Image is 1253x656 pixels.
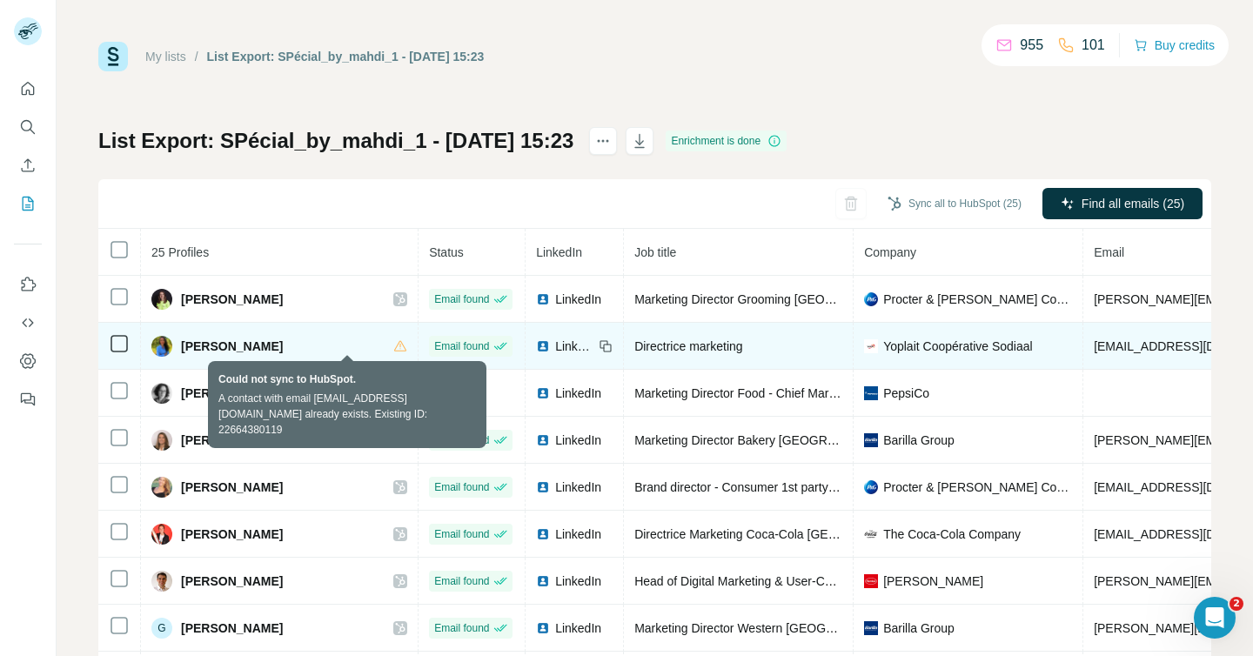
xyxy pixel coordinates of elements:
span: LinkedIn [536,245,582,259]
span: Marketing Director Western [GEOGRAPHIC_DATA] Pasta Category [634,621,1000,635]
span: Company [864,245,916,259]
img: LinkedIn logo [536,386,550,400]
img: company-logo [864,433,878,447]
img: company-logo [864,527,878,541]
img: company-logo [864,386,878,400]
p: 101 [1082,35,1105,56]
span: The Coca-Cola Company [883,525,1021,543]
span: [PERSON_NAME] [181,338,283,355]
img: company-logo [864,480,878,494]
span: [PERSON_NAME] [181,479,283,496]
span: Marketing Director Bakery [GEOGRAPHIC_DATA] [634,433,905,447]
span: 25 Profiles [151,245,209,259]
img: Surfe Logo [98,42,128,71]
img: LinkedIn logo [536,292,550,306]
button: Enrich CSV [14,150,42,181]
span: Find all emails (25) [1082,195,1184,212]
span: [PERSON_NAME] [181,291,283,308]
span: Directrice Marketing Coca-Cola [GEOGRAPHIC_DATA] [634,527,934,541]
img: LinkedIn logo [536,339,550,353]
button: Buy credits [1134,33,1215,57]
img: company-logo [864,339,878,353]
button: My lists [14,188,42,219]
img: Avatar [151,477,172,498]
button: Dashboard [14,345,42,377]
img: company-logo [864,574,878,588]
span: Procter & [PERSON_NAME] Company [883,291,1072,308]
span: LinkedIn [555,432,601,449]
img: Avatar [151,289,172,310]
li: / [195,48,198,65]
button: Use Surfe on LinkedIn [14,269,42,300]
img: LinkedIn logo [536,480,550,494]
img: LinkedIn logo [536,433,550,447]
span: [PERSON_NAME] [181,432,283,449]
span: 2 [1230,597,1243,611]
p: 955 [1020,35,1043,56]
span: [PERSON_NAME] [883,572,983,590]
span: Email found [434,432,489,448]
div: List Export: SPécial_by_mahdi_1 - [DATE] 15:23 [207,48,485,65]
img: LinkedIn logo [536,574,550,588]
span: Marketing Director Food - Chief Marketing Officer / CMO (Lay's, Doritos, Bénénuts, Quaker) [634,386,1129,400]
span: [PERSON_NAME] [181,385,283,402]
span: Head of Digital Marketing & User-Centricity [634,574,867,588]
span: LinkedIn [555,385,601,402]
span: LinkedIn [555,619,601,637]
span: Email found [434,291,489,307]
img: Avatar [151,383,172,404]
button: Quick start [14,73,42,104]
span: Brand director - Consumer 1st party data activation & Citizenship program FBNL [634,480,1068,494]
iframe: Intercom live chat [1194,597,1236,639]
span: LinkedIn [555,479,601,496]
a: My lists [145,50,186,64]
span: Email [1094,245,1124,259]
img: Avatar [151,336,172,357]
span: LinkedIn [555,338,593,355]
span: Job title [634,245,676,259]
img: LinkedIn logo [536,527,550,541]
button: Find all emails (25) [1042,188,1203,219]
span: LinkedIn [555,291,601,308]
span: Yoplait Coopérative Sodiaal [883,338,1033,355]
span: Email found [434,479,489,495]
img: Avatar [151,430,172,451]
span: Procter & [PERSON_NAME] Company [883,479,1072,496]
span: Email found [434,526,489,542]
button: Search [14,111,42,143]
span: PepsiCo [883,385,929,402]
button: Sync all to HubSpot (25) [875,191,1034,217]
img: LinkedIn logo [536,621,550,635]
span: Barilla Group [883,619,955,637]
img: Avatar [151,524,172,545]
span: Not found [434,385,479,401]
div: G [151,618,172,639]
span: Email found [434,620,489,636]
span: [PERSON_NAME] [181,525,283,543]
span: Barilla Group [883,432,955,449]
span: [PERSON_NAME] [181,572,283,590]
span: Email found [434,573,489,589]
img: Avatar [151,571,172,592]
button: Feedback [14,384,42,415]
span: LinkedIn [555,525,601,543]
img: company-logo [864,292,878,306]
button: actions [589,127,617,155]
span: [PERSON_NAME] [181,619,283,637]
span: Email found [434,338,489,354]
span: Status [429,245,464,259]
h1: List Export: SPécial_by_mahdi_1 - [DATE] 15:23 [98,127,573,155]
span: LinkedIn [555,572,601,590]
button: Use Surfe API [14,307,42,338]
span: Directrice marketing [634,339,742,353]
div: Enrichment is done [666,131,787,151]
img: company-logo [864,621,878,635]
